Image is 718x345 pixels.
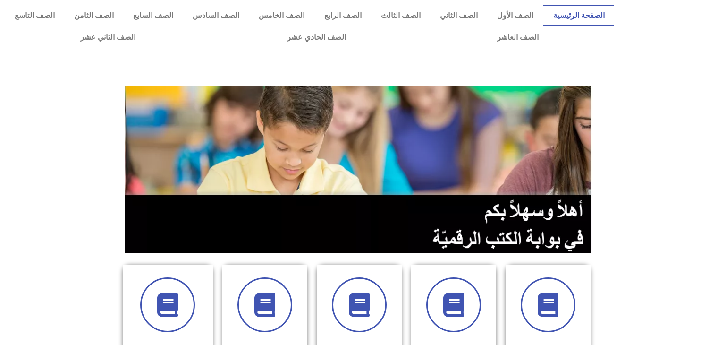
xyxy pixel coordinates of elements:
a: الصف الثالث [371,5,430,26]
a: الصف الثاني [430,5,487,26]
a: الصف الثاني عشر [5,26,211,48]
a: الصف الثامن [64,5,123,26]
a: الصف الحادي عشر [211,26,421,48]
a: الصف الخامس [249,5,314,26]
a: الصف الرابع [314,5,371,26]
a: الصف الأول [488,5,543,26]
a: الصفحة الرئيسية [543,5,614,26]
a: الصف التاسع [5,5,64,26]
a: الصف السادس [183,5,249,26]
a: الصف السابع [123,5,183,26]
a: الصف العاشر [422,26,614,48]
